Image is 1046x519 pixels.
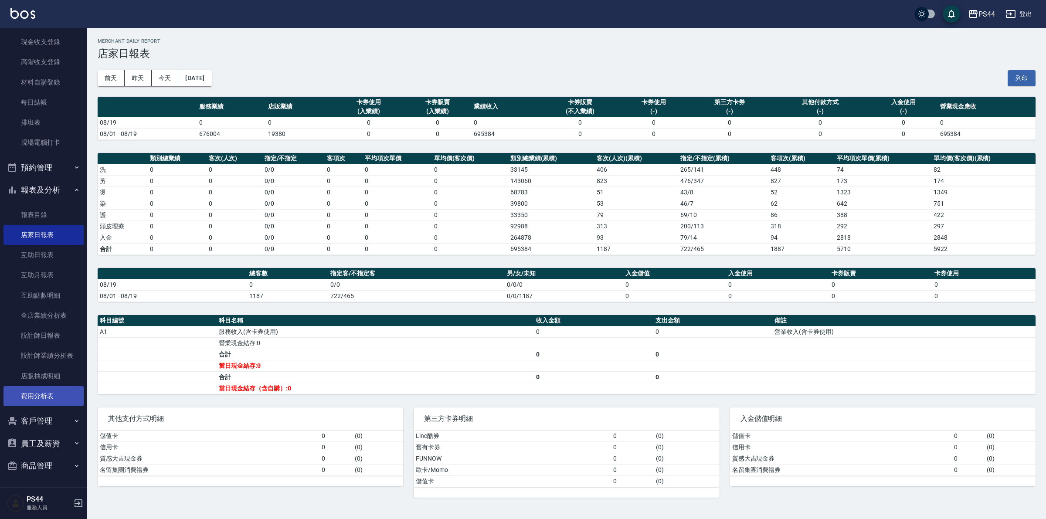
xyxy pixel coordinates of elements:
[508,243,595,254] td: 695384
[505,279,623,290] td: 0/0/0
[266,97,335,117] th: 店販業績
[508,164,595,175] td: 33145
[3,326,84,346] a: 設計師日報表
[98,464,319,475] td: 名留集團消費禮券
[932,268,1036,279] th: 卡券使用
[336,98,401,107] div: 卡券使用
[207,153,262,164] th: 客次(人次)
[508,232,595,243] td: 264878
[98,70,125,86] button: 前天
[262,164,325,175] td: 0 / 0
[3,346,84,366] a: 設計師業績分析表
[985,441,1036,453] td: ( 0 )
[678,175,768,187] td: 476 / 347
[472,117,540,128] td: 0
[325,232,363,243] td: 0
[207,164,262,175] td: 0
[1002,6,1036,22] button: 登出
[3,72,84,92] a: 材料自購登錄
[262,187,325,198] td: 0 / 0
[3,112,84,132] a: 排班表
[3,386,84,406] a: 費用分析表
[505,268,623,279] th: 男/女/未知
[594,198,678,209] td: 53
[363,153,431,164] th: 平均項次單價
[540,128,619,139] td: 0
[3,205,84,225] a: 報表目錄
[217,326,534,337] td: 服務收入(含卡券使用)
[414,441,611,453] td: 舊有卡券
[543,107,617,116] div: (不入業績)
[1008,70,1036,86] button: 列印
[768,232,835,243] td: 94
[207,209,262,220] td: 0
[217,337,534,349] td: 營業現金結存:0
[829,290,933,302] td: 0
[262,232,325,243] td: 0 / 0
[217,383,534,394] td: 當日現金結存（含自購）:0
[678,243,768,254] td: 722/465
[619,117,688,128] td: 0
[325,153,363,164] th: 客項次
[978,9,995,20] div: PS44
[207,175,262,187] td: 0
[363,209,431,220] td: 0
[653,371,772,383] td: 0
[653,326,772,337] td: 0
[931,198,1036,209] td: 751
[207,232,262,243] td: 0
[932,279,1036,290] td: 0
[353,431,404,442] td: ( 0 )
[3,455,84,477] button: 商品管理
[197,117,266,128] td: 0
[98,279,247,290] td: 08/19
[835,232,931,243] td: 2818
[931,175,1036,187] td: 174
[432,209,508,220] td: 0
[985,431,1036,442] td: ( 0 )
[217,371,534,383] td: 合計
[319,431,352,442] td: 0
[266,117,335,128] td: 0
[835,209,931,220] td: 388
[432,243,508,254] td: 0
[611,441,653,453] td: 0
[325,198,363,209] td: 0
[835,164,931,175] td: 74
[829,268,933,279] th: 卡券販賣
[336,107,401,116] div: (入業績)
[325,209,363,220] td: 0
[835,187,931,198] td: 1323
[540,117,619,128] td: 0
[98,117,197,128] td: 08/19
[654,475,720,487] td: ( 0 )
[594,220,678,232] td: 313
[148,209,207,220] td: 0
[217,360,534,371] td: 當日現金結存:0
[432,232,508,243] td: 0
[985,453,1036,464] td: ( 0 )
[654,431,720,442] td: ( 0 )
[678,209,768,220] td: 69 / 10
[829,279,933,290] td: 0
[835,175,931,187] td: 173
[726,268,829,279] th: 入金使用
[508,198,595,209] td: 39800
[363,164,431,175] td: 0
[678,153,768,164] th: 指定/不指定(累積)
[594,232,678,243] td: 93
[726,290,829,302] td: 0
[678,187,768,198] td: 43 / 8
[774,98,867,107] div: 其他付款方式
[931,164,1036,175] td: 82
[363,175,431,187] td: 0
[3,410,84,432] button: 客戶管理
[611,453,653,464] td: 0
[594,243,678,254] td: 1187
[108,414,393,423] span: 其他支付方式明細
[247,279,328,290] td: 0
[414,453,611,464] td: FUNNOW
[432,164,508,175] td: 0
[148,243,207,254] td: 0
[768,198,835,209] td: 62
